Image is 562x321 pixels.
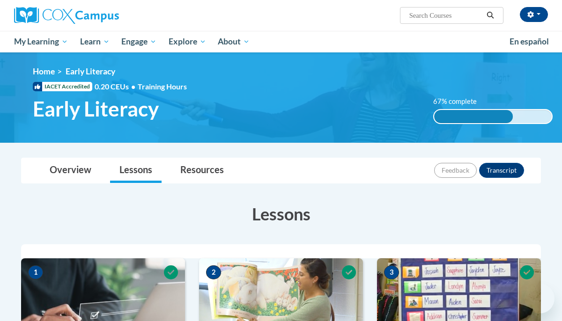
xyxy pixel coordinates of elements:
span: Engage [121,36,156,47]
a: Learn [74,31,116,52]
button: Account Settings [520,7,548,22]
span: My Learning [14,36,68,47]
a: Lessons [110,158,162,183]
img: Cox Campus [14,7,119,24]
label: 67% complete [433,96,487,107]
button: Search [483,10,497,21]
a: Overview [40,158,101,183]
div: Main menu [7,31,555,52]
span: Early Literacy [66,66,115,76]
span: IACET Accredited [33,82,92,91]
span: 3 [384,265,399,279]
span: • [131,82,135,91]
span: En español [510,36,549,46]
span: Explore [169,36,206,47]
span: Early Literacy [33,96,159,121]
div: 67% complete [434,110,513,123]
a: Explore [163,31,212,52]
a: My Learning [8,31,74,52]
iframe: Button to launch messaging window [525,284,555,314]
h3: Lessons [21,202,541,226]
a: About [212,31,256,52]
a: Home [33,66,55,76]
span: 2 [206,265,221,279]
a: Engage [115,31,163,52]
a: En español [503,32,555,51]
span: 0.20 CEUs [95,81,138,92]
button: Transcript [479,163,524,178]
input: Search Courses [408,10,483,21]
a: Resources [171,158,233,183]
a: Cox Campus [14,7,183,24]
span: About [218,36,250,47]
span: Training Hours [138,82,187,91]
span: Learn [80,36,110,47]
span: 1 [28,265,43,279]
button: Feedback [434,163,477,178]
